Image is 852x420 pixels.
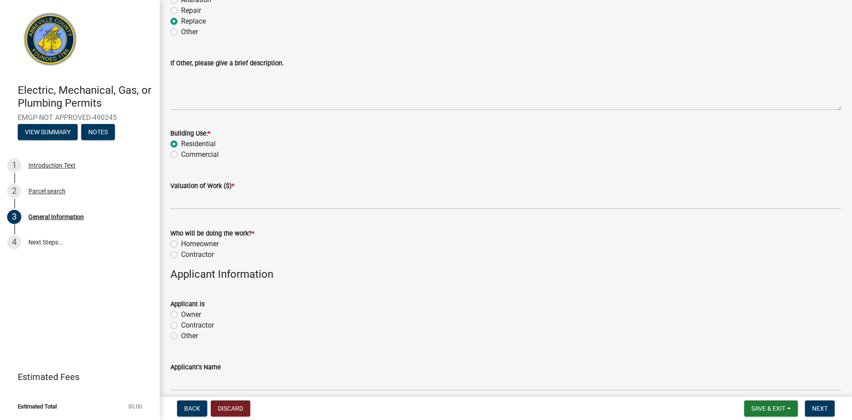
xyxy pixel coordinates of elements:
button: Back [177,400,207,416]
label: Applicant is [170,301,205,308]
a: Estimated Fees [7,368,146,386]
label: Other [181,27,198,37]
span: Next [812,405,828,412]
label: Residential [181,139,216,149]
label: Applicant's Name [170,364,221,371]
button: Next [805,400,835,416]
div: General Information [28,214,84,220]
span: EMGP-NOT APPROVED-490245 [18,113,142,122]
label: Replace [181,16,206,27]
label: Contractor [181,320,214,331]
button: View Summary [18,124,78,140]
span: $0.00 [128,404,142,409]
span: Back [184,405,200,412]
label: Contractor [181,249,214,260]
wm-modal-confirm: Summary [18,129,78,136]
label: Homeowner [181,239,219,249]
label: Commercial [181,149,219,160]
img: Abbeville County, South Carolina [18,9,83,75]
label: If Other, please give a brief description. [170,60,284,67]
label: Who will be doing the work? [170,231,254,237]
label: Other [181,331,198,341]
span: Estimated Total [18,404,57,409]
h4: Applicant Information [170,268,841,281]
div: Introduction Text [28,162,75,168]
div: Parcel search [28,188,66,194]
label: Valuation of Work ($) [170,183,234,189]
wm-modal-confirm: Notes [81,129,115,136]
label: Owner [181,309,201,320]
h4: Electric, Mechanical, Gas, or Plumbing Permits [18,84,153,110]
button: Discard [211,400,250,416]
button: Notes [81,124,115,140]
span: Save & Exit [751,405,785,412]
div: 3 [7,210,21,224]
div: 1 [7,158,21,172]
label: Building Use: [170,131,210,137]
button: Save & Exit [744,400,798,416]
label: Repair [181,5,201,16]
div: 2 [7,184,21,198]
div: 4 [7,235,21,249]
